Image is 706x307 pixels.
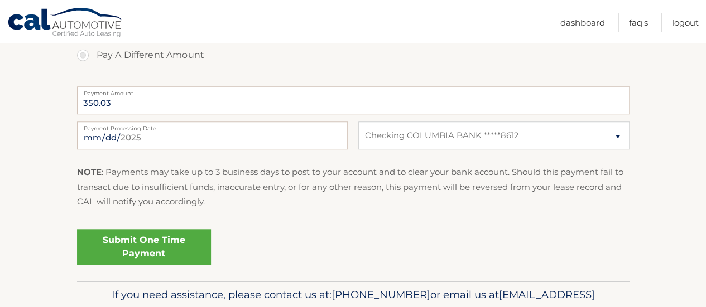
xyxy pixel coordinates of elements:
[77,44,630,66] label: Pay A Different Amount
[629,13,648,32] a: FAQ's
[672,13,699,32] a: Logout
[77,121,348,130] label: Payment Processing Date
[77,121,348,149] input: Payment Date
[560,13,605,32] a: Dashboard
[77,229,211,265] a: Submit One Time Payment
[77,86,630,95] label: Payment Amount
[77,86,630,114] input: Payment Amount
[77,165,630,209] p: : Payments may take up to 3 business days to post to your account and to clear your bank account....
[77,167,102,177] strong: NOTE
[7,7,124,40] a: Cal Automotive
[332,288,430,301] span: [PHONE_NUMBER]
